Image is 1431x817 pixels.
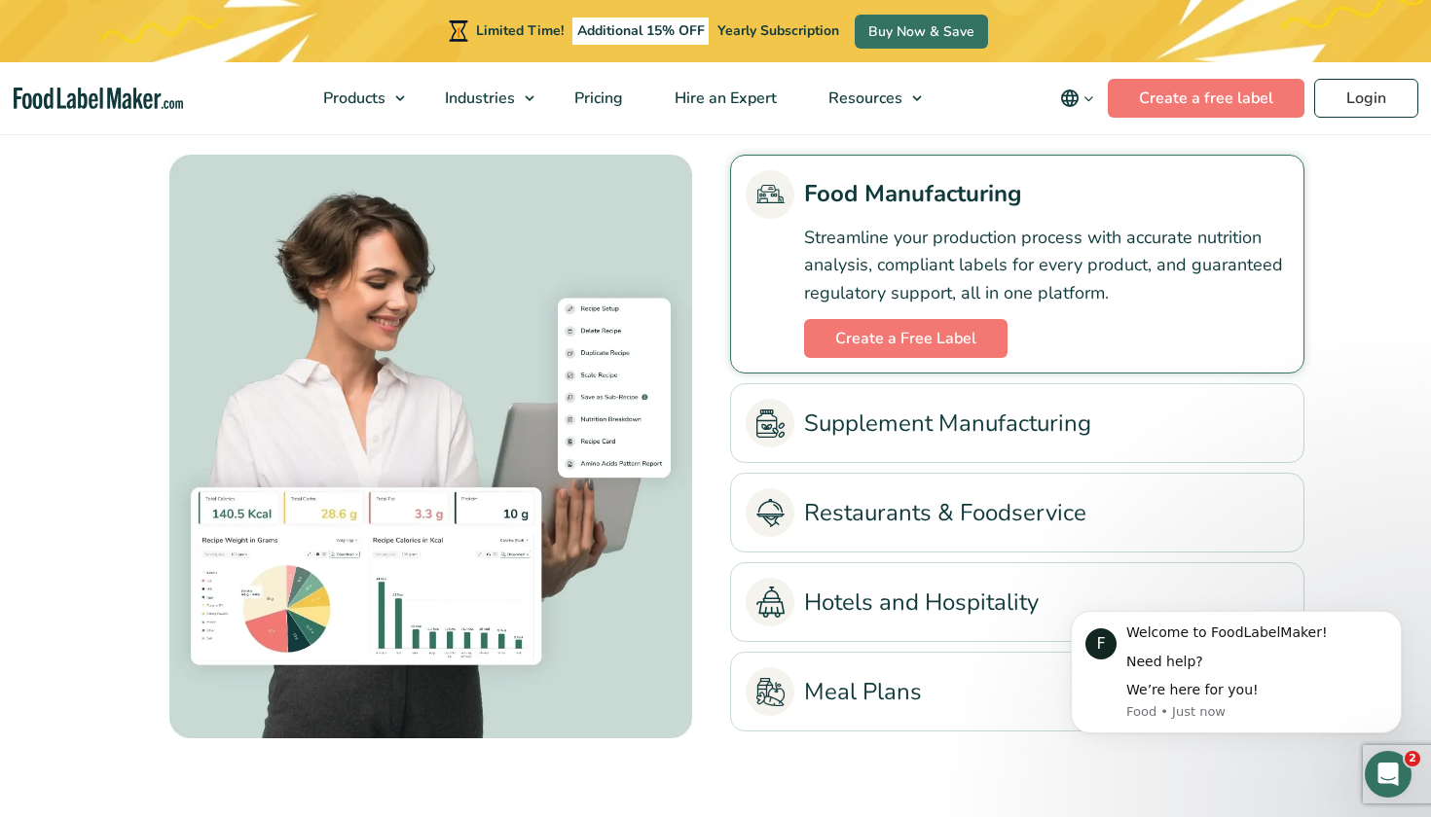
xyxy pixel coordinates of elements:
li: Restaurants & Foodservice [730,473,1304,552]
span: Resources [823,88,904,109]
span: Pricing [569,88,625,109]
span: Hire an Expert [669,88,779,109]
a: Hire an Expert [649,62,798,134]
a: Resources [803,62,932,134]
a: Buy Now & Save [855,15,988,49]
li: Supplement Manufacturing [730,383,1304,463]
a: Hotels and Hospitality [746,578,1289,626]
a: Create a free label [1108,79,1304,118]
div: Food Manufacturing [127,155,701,738]
a: Meal Plans [746,667,1289,716]
a: Products [298,62,415,134]
a: Create a Free Label [804,319,1008,358]
p: Streamline your production process with accurate nutrition analysis, compliant labels for every p... [804,224,1289,307]
span: Yearly Subscription [717,21,839,40]
a: Pricing [549,62,644,134]
a: Supplement Manufacturing [746,399,1289,447]
span: Products [317,88,387,109]
li: Food Manufacturing [730,155,1304,373]
span: Limited Time! [476,21,564,40]
iframe: Intercom live chat [1365,751,1412,798]
li: Hotels and Hospitality [730,562,1304,642]
a: Restaurants & Foodservice [746,488,1289,537]
span: 2 [1405,751,1420,766]
iframe: Intercom notifications message [1042,584,1431,764]
li: Meal Plans [730,652,1304,731]
span: Additional 15% OFF [572,18,710,45]
a: Login [1314,79,1418,118]
span: Industries [439,88,517,109]
a: Industries [420,62,544,134]
a: Food Manufacturing [746,170,1289,219]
